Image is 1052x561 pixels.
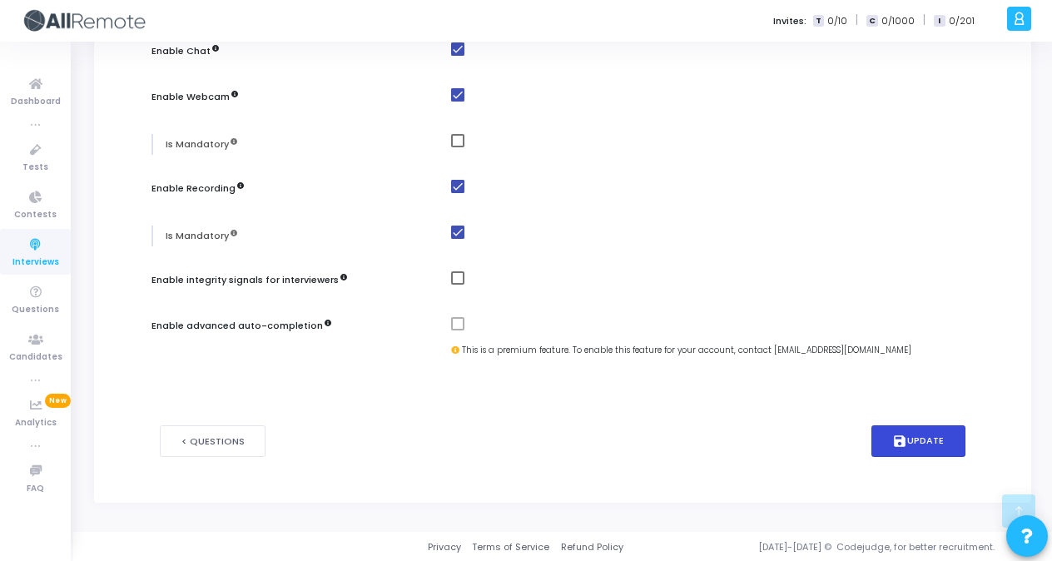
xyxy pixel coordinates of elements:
[14,208,57,222] span: Contests
[166,137,237,151] label: Is Mandatory
[11,95,61,109] span: Dashboard
[856,12,858,29] span: |
[561,540,623,554] a: Refund Policy
[866,15,877,27] span: C
[923,12,925,29] span: |
[813,15,824,27] span: T
[892,434,907,449] i: save
[9,350,62,365] span: Candidates
[623,540,1031,554] div: [DATE]-[DATE] © Codejudge, for better recruitment.
[881,14,915,28] span: 0/1000
[827,14,847,28] span: 0/10
[151,319,331,333] label: Enable advanced auto-completion
[151,44,219,58] label: Enable Chat
[451,345,957,357] div: This is a premium feature. To enable this feature for your account, contact [EMAIL_ADDRESS][DOMAI...
[22,161,48,175] span: Tests
[151,273,347,287] label: Enable integrity signals for interviewers
[949,14,975,28] span: 0/201
[12,256,59,270] span: Interviews
[151,90,238,104] label: Enable Webcam
[12,303,59,317] span: Questions
[27,482,44,496] span: FAQ
[15,416,57,430] span: Analytics
[871,425,966,458] button: saveUpdate
[166,229,237,243] label: Is Mandatory
[934,15,945,27] span: I
[428,540,461,554] a: Privacy
[773,14,806,28] label: Invites:
[472,540,549,554] a: Terms of Service
[45,394,71,408] span: New
[151,181,244,196] label: Enable Recording
[21,4,146,37] img: logo
[160,425,266,458] button: < Questions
